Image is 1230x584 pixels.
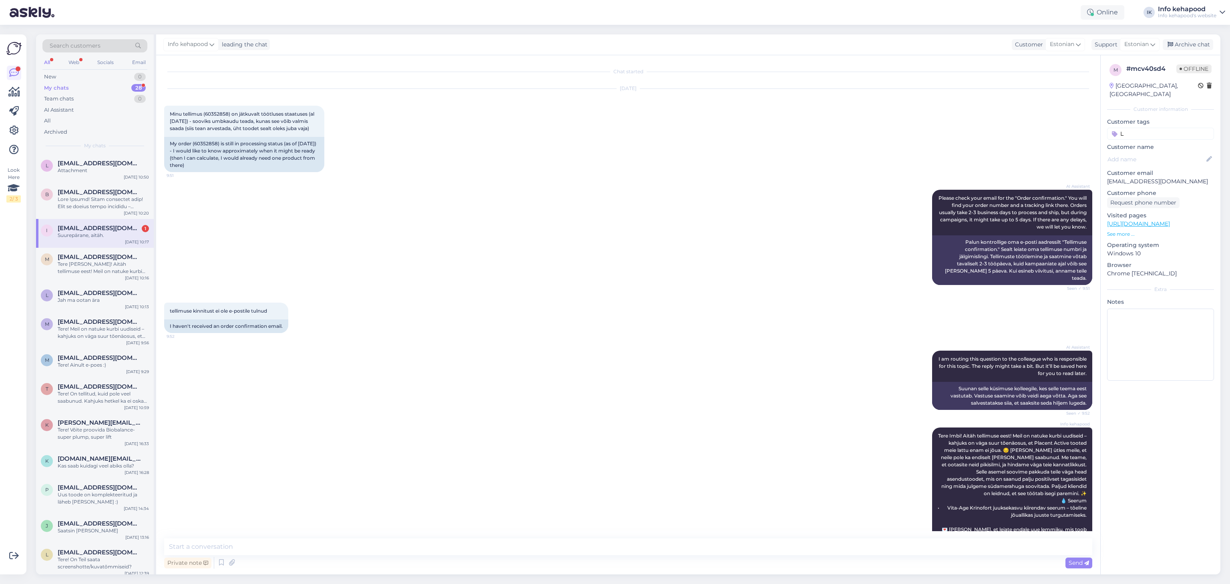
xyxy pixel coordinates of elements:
[58,297,149,304] div: Jah ma ootan ära
[142,225,149,232] div: 1
[134,95,146,103] div: 0
[46,292,48,298] span: l
[58,520,141,527] span: jana701107@gmail.com
[125,570,149,576] div: [DATE] 12:39
[44,117,51,125] div: All
[1069,559,1089,566] span: Send
[1107,189,1214,197] p: Customer phone
[125,441,149,447] div: [DATE] 16:33
[1158,12,1216,19] div: Info kehapood's website
[1107,169,1214,177] p: Customer email
[1107,261,1214,269] p: Browser
[126,369,149,375] div: [DATE] 9:29
[125,534,149,540] div: [DATE] 13:16
[1107,249,1214,258] p: Windows 10
[164,319,288,333] div: I haven't received an order confirmation email.
[45,458,49,464] span: K
[1107,220,1170,227] a: [URL][DOMAIN_NAME]
[1060,183,1090,189] span: AI Assistant
[125,304,149,310] div: [DATE] 10:13
[932,235,1092,285] div: Palun kontrollige oma e-posti aadressilt "Tellimuse confirmation." Sealt leiate oma tellimuse num...
[1107,118,1214,126] p: Customer tags
[1107,298,1214,306] p: Notes
[1060,410,1090,416] span: Seen ✓ 9:52
[1158,6,1225,19] a: Info kehapoodInfo kehapood's website
[58,455,141,462] span: Kaja.hr@mail.ee
[50,42,100,50] span: Search customers
[58,426,149,441] div: Tere! Võite proovida Biobalance- super plump, super lift
[938,433,1088,568] span: Tere Imbi! Aitäh tellimuse eest! Meil on natuke kurbi uudiseid – kahjuks on väga suur tõenäosus, ...
[1176,64,1212,73] span: Offline
[164,558,211,568] div: Private note
[6,167,21,203] div: Look Here
[58,160,141,167] span: ljudmila.ilves@gmail.com
[1091,40,1117,49] div: Support
[125,275,149,281] div: [DATE] 10:16
[58,253,141,261] span: marina.sat@mail.ee
[1107,128,1214,140] input: Add a tag
[932,382,1092,410] div: Suunan selle küsimuse kolleegile, kes selle teema eest vastutab. Vastuse saamine võib veidi aega ...
[42,57,52,68] div: All
[1126,64,1176,74] div: # mcv40sd4
[1060,421,1090,427] span: Info kehapood
[45,422,49,428] span: K
[58,196,149,210] div: Lore Ipsumd! Sitam consectet adip! Elit se doeius tempo incididu – utlabor et dolo magn aliquaeni...
[170,111,316,131] span: Minu tellimus (60352858) on jätkuvalt töötluses staatuses (al [DATE]) - sooviks umbkaudu teada, k...
[45,357,49,363] span: m
[58,556,149,570] div: Tere! On Teil saata screenshotte/kuvatõmmiseid?
[164,68,1092,75] div: Chat started
[44,73,56,81] div: New
[67,57,81,68] div: Web
[1060,285,1090,291] span: Seen ✓ 9:51
[164,85,1092,92] div: [DATE]
[1107,231,1214,238] p: See more ...
[1109,82,1198,98] div: [GEOGRAPHIC_DATA], [GEOGRAPHIC_DATA]
[58,462,149,470] div: Kas saab kuidagi veel abiks olla?
[124,506,149,512] div: [DATE] 14:34
[44,128,67,136] div: Archived
[58,325,149,340] div: Tere! Meil on natuke kurbi uudiseid – kahjuks on väga suur tõenäosus, et Placent Active tooted me...
[96,57,115,68] div: Socials
[1124,40,1149,49] span: Estonian
[58,354,141,361] span: marislep6@gmail.com
[1107,177,1214,186] p: [EMAIL_ADDRESS][DOMAIN_NAME]
[58,484,141,491] span: pamelasaarniit@gmail.com
[1107,155,1205,164] input: Add name
[58,289,141,297] span: lairikikkas8@gmail.com
[1081,5,1124,20] div: Online
[58,527,149,534] div: Saatsin [PERSON_NAME]
[58,383,141,390] span: Triiinu18@gmail.com
[58,549,141,556] span: lea66saarela@gmail.com
[1107,269,1214,278] p: Chrome [TECHNICAL_ID]
[1107,197,1180,208] div: Request phone number
[58,225,141,232] span: imbiuus@hotmail.com
[58,261,149,275] div: Tere [PERSON_NAME]! Aitäh tellimuse eest! Meil on natuke kurbi uudiseid – kahjuks on väga suur tõ...
[44,106,74,114] div: AI Assistant
[1060,344,1090,350] span: AI Assistant
[126,340,149,346] div: [DATE] 9:56
[1050,40,1074,49] span: Estonian
[58,232,149,239] div: Suurepärane, aitäh.
[170,308,267,314] span: tellimuse kinnitust ei ole e-postile tulnud
[46,386,48,392] span: T
[939,195,1088,230] span: Please check your email for the "Order confirmation." You will find your order number and a track...
[131,84,146,92] div: 28
[1107,211,1214,220] p: Visited pages
[1107,143,1214,151] p: Customer name
[6,195,21,203] div: 2 / 3
[45,321,49,327] span: m
[1107,286,1214,293] div: Extra
[125,470,149,476] div: [DATE] 16:28
[1144,7,1155,18] div: IK
[134,73,146,81] div: 0
[219,40,267,49] div: leading the chat
[58,318,141,325] span: mialauk11@gmail.com
[58,491,149,506] div: Uus toode on komplekteeritud ja läheb [PERSON_NAME] :)
[1163,39,1213,50] div: Archive chat
[124,405,149,411] div: [DATE] 10:59
[167,173,197,179] span: 9:51
[44,95,74,103] div: Team chats
[6,41,22,56] img: Askly Logo
[168,40,208,49] span: Info kehapood
[58,189,141,196] span: birgit.pilve@gmail.com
